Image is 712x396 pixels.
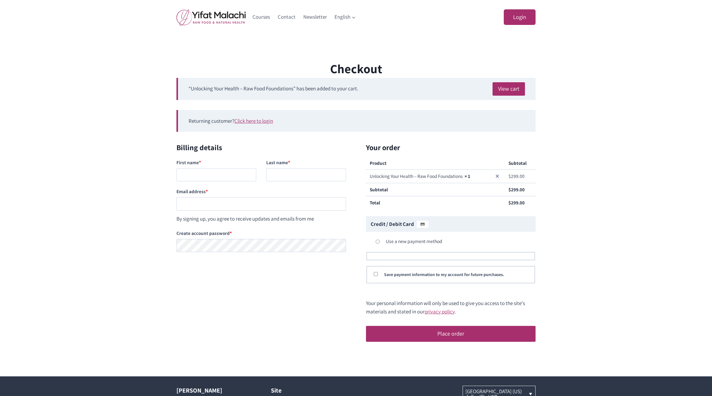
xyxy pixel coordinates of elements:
a: Click here to login [234,117,273,124]
bdi: 299.00 [508,199,525,206]
a: Remove this item [493,173,501,180]
label: Create account password [176,227,346,239]
button: Place order [366,326,536,341]
span: $ [508,173,511,179]
span: Unlocking Your Health – Raw Food Foundations [370,173,463,179]
a: View cart [493,82,525,96]
label: Last name [266,157,346,168]
a: Contact [274,10,300,25]
h3: Billing details [176,142,346,153]
h1: Checkout [176,59,536,78]
strong: × 1 [464,173,470,179]
span: English [334,13,356,21]
th: Total [366,196,505,209]
img: yifat_logo41_en.png [176,9,246,26]
th: Subtotal [505,157,536,169]
a: privacy policy [425,308,455,315]
span: $ [508,186,511,193]
span: $ [508,199,511,206]
label: First name [176,157,256,168]
a: Newsletter [299,10,331,25]
img: Credit / Debit Card [417,221,428,228]
th: Subtotal [366,183,505,196]
h3: Your order [356,142,536,153]
th: Product [366,157,505,169]
div: Returning customer? [176,110,536,132]
bdi: 299.00 [508,186,525,193]
form: Checkout [176,142,536,351]
div: “Unlocking Your Health – Raw Food Foundations” has been added to your cart. [176,78,536,100]
a: Courses [249,10,274,25]
h2: [PERSON_NAME] [176,386,252,395]
label: Use a new payment method [386,238,442,244]
h2: Site [271,386,347,395]
bdi: 299.00 [508,173,525,179]
label: Credit / Debit Card [366,216,536,232]
a: English [331,10,360,25]
label: Save payment information to my account for future purchases. [384,272,504,277]
nav: Primary Navigation [249,10,360,25]
p: Your personal information will only be used to give you access to the site's materials and stated... [366,299,536,316]
a: Login [504,9,536,25]
label: Email address [176,186,346,197]
p: By signing up, you agree to receive updates and emails from me [176,215,346,223]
